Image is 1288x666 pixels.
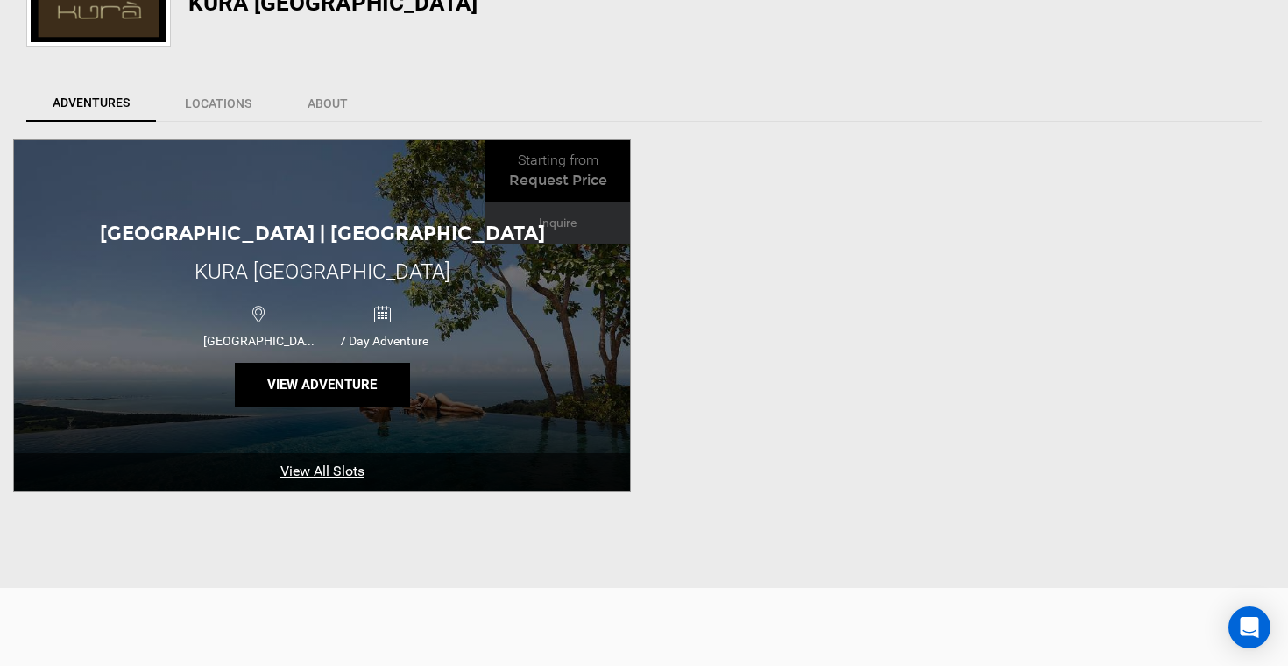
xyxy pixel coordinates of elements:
[322,334,445,348] span: 7 Day Adventure
[26,85,156,122] a: Adventures
[195,259,450,284] span: Kura [GEOGRAPHIC_DATA]
[100,222,545,245] span: [GEOGRAPHIC_DATA] | [GEOGRAPHIC_DATA]
[158,85,279,122] a: Locations
[280,85,375,122] a: About
[14,453,630,491] a: View All Slots
[235,363,410,407] button: View Adventure
[199,334,322,348] span: [GEOGRAPHIC_DATA]
[1228,606,1270,648] div: Open Intercom Messenger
